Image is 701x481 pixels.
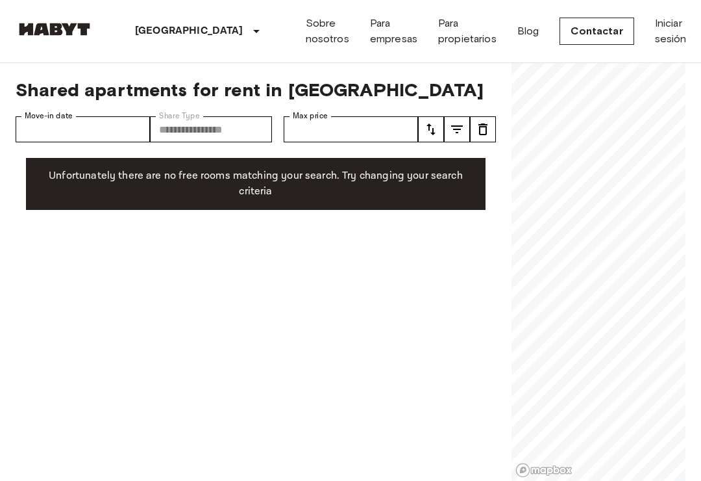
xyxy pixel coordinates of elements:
[16,79,496,101] span: Shared apartments for rent in [GEOGRAPHIC_DATA]
[135,23,243,39] p: [GEOGRAPHIC_DATA]
[515,463,572,478] a: Mapbox logo
[25,110,73,122] label: Move-in date
[470,116,496,142] button: tune
[16,116,150,142] input: Choose date
[655,16,687,47] a: Iniciar sesión
[293,110,328,122] label: Max price
[560,18,633,45] a: Contactar
[438,16,497,47] a: Para propietarios
[517,23,539,39] a: Blog
[418,116,444,142] button: tune
[36,168,475,200] p: Unfortunately there are no free rooms matching your search. Try changing your search criteria
[370,16,417,47] a: Para empresas
[306,16,349,47] a: Sobre nosotros
[16,23,93,36] img: Habyt
[159,110,200,122] label: Share Type
[444,116,470,142] button: tune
